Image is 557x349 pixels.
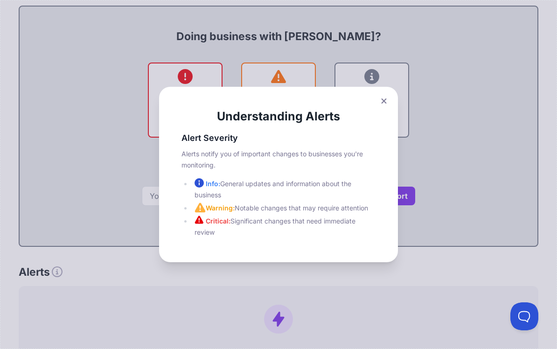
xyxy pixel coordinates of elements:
[206,180,220,188] strong: Info:
[192,178,376,201] li: General updates and information about the business
[192,216,376,238] li: Significant changes that need immediate review
[181,109,376,124] h2: Understanding Alerts
[206,204,235,212] strong: Warning:
[206,217,230,225] strong: Critical:
[181,148,376,171] p: Alerts notify you of important changes to businesses you're monitoring.
[510,302,538,330] iframe: Toggle Customer Support
[181,132,376,145] h3: Alert Severity
[192,202,376,214] li: Notable changes that may require attention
